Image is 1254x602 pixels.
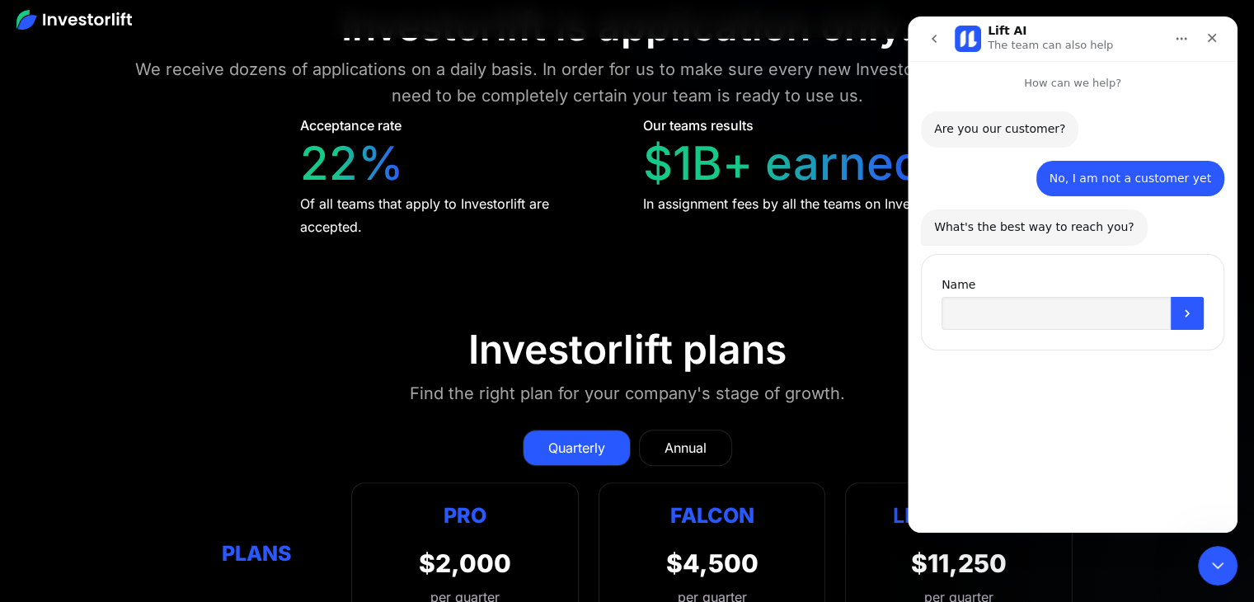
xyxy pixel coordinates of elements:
div: $4,500 [665,548,758,578]
div: Acceptance rate [300,115,402,135]
div: Find the right plan for your company's stage of growth. [410,380,845,407]
div: Annual [665,438,707,458]
iframe: Intercom live chat [908,16,1238,533]
div: Plans [181,537,331,569]
div: We receive dozens of applications on a daily basis. In order for us to make sure every new Invest... [125,56,1129,109]
div: In assignment fees by all the teams on Investorlift. [643,192,953,215]
div: Pro [419,500,511,532]
div: $1B+ earned [643,136,923,191]
div: Falcon [669,500,754,532]
div: Our teams results [643,115,754,135]
div: $11,250 [911,548,1007,578]
div: 22% [300,136,404,191]
div: Investorlift plans [468,326,787,374]
iframe: Intercom live chat [1198,546,1238,586]
div: Quarterly [548,438,605,458]
div: Of all teams that apply to Investorlift are accepted. [300,192,613,238]
div: Investorlift is application only. [341,2,913,50]
strong: Lieutenant [893,503,1025,528]
div: $2,000 [419,548,511,578]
